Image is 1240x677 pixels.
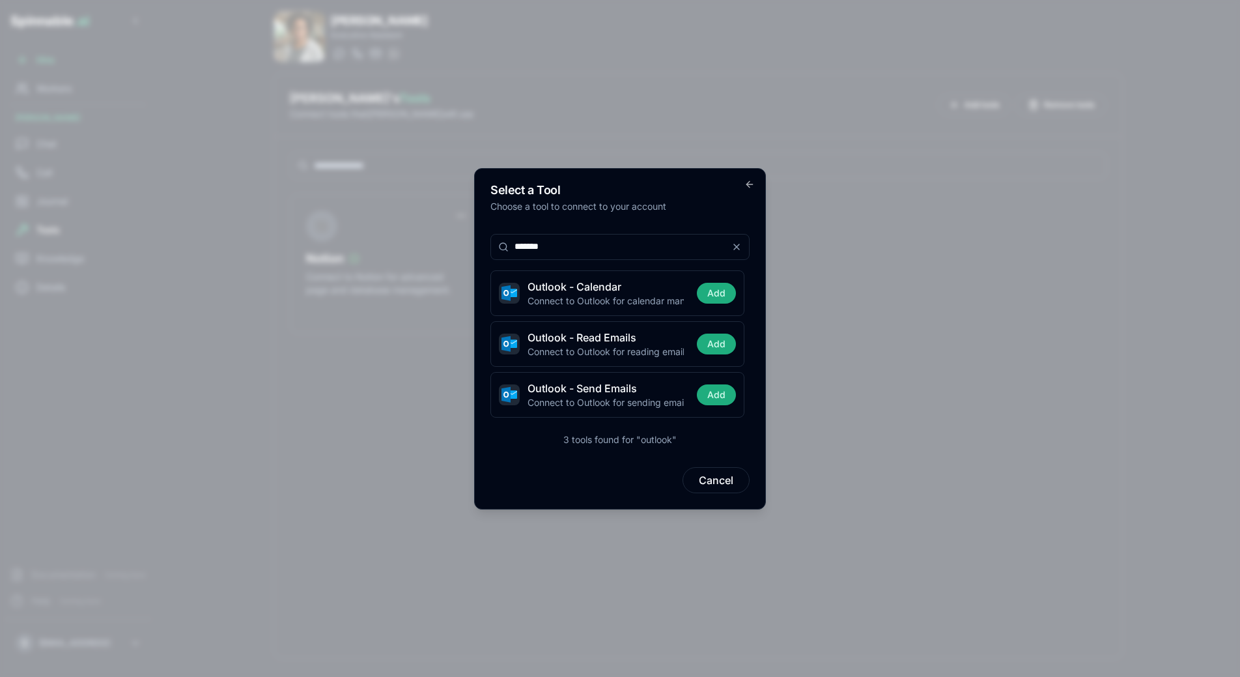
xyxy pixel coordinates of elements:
img: outlook_send_emails icon [499,384,520,405]
div: 3 tools found for "outlook" [563,433,677,446]
button: Cancel [683,467,750,493]
p: Connect to Outlook for calendar management. [528,295,684,308]
button: Add [697,283,736,304]
h2: Select a Tool [490,184,750,196]
button: Add [697,334,736,354]
p: Choose a tool to connect to your account [490,200,750,213]
img: outlook_calendar icon [499,283,520,304]
span: Outlook - Calendar [528,279,621,295]
span: Outlook - Send Emails [528,381,637,396]
span: Outlook - Read Emails [528,330,636,345]
img: outlook_read_emails icon [499,334,520,354]
button: Add [697,384,736,405]
p: Connect to Outlook for sending emails. [528,396,684,409]
p: Connect to Outlook for reading emails. [528,345,684,358]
